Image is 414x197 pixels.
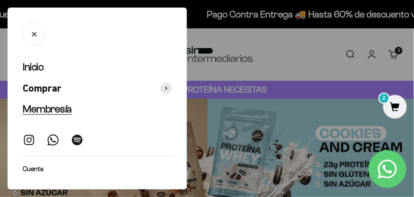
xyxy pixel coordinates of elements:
a: 2 [383,103,407,113]
span: Inicio [23,61,43,73]
span: Comprar [23,82,61,95]
mark: 2 [379,93,390,104]
a: Membresía [23,103,172,116]
a: Síguenos en Spotify [71,134,84,146]
a: Cuenta [23,164,43,174]
a: Síguenos en Instagram [23,134,35,146]
span: Membresía [23,103,72,115]
a: Inicio [23,60,172,74]
button: Cerrar [23,23,45,45]
a: Síguenos en WhatsApp [47,134,59,146]
button: Comprar [23,82,172,95]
